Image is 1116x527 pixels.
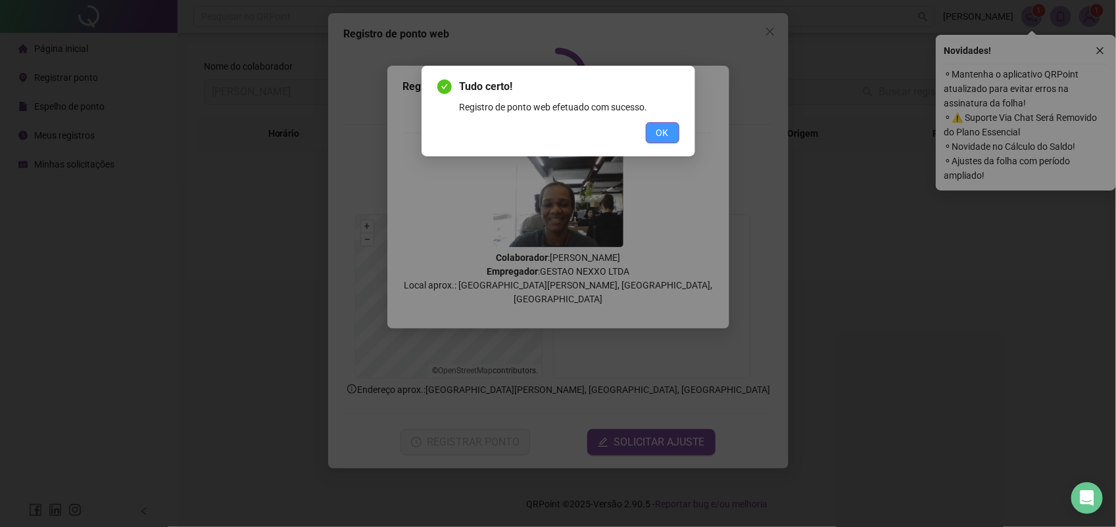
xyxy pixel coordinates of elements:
[437,80,452,94] span: check-circle
[460,100,679,114] div: Registro de ponto web efetuado com sucesso.
[460,79,679,95] span: Tudo certo!
[646,122,679,143] button: OK
[656,126,669,140] span: OK
[1071,482,1103,514] div: Open Intercom Messenger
